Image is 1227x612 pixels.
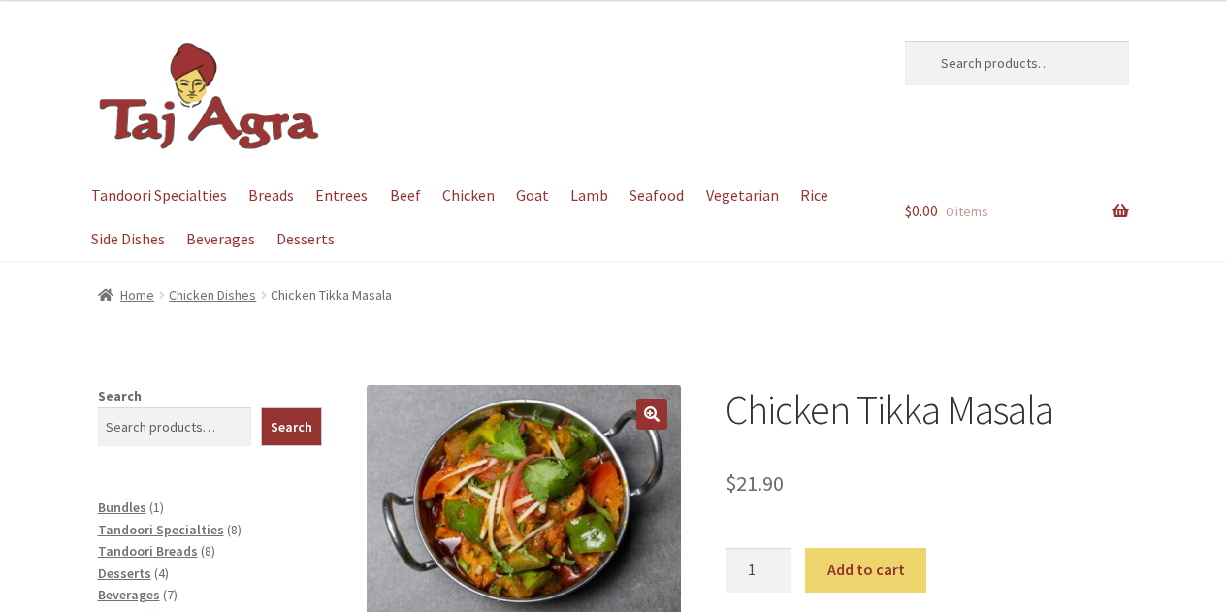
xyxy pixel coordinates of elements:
a: Lamb [562,174,618,217]
a: Breads [240,174,304,217]
input: Product quantity [726,548,791,593]
a: View full-screen image gallery [636,399,667,430]
span: $ [905,201,912,220]
a: Entrees [307,174,377,217]
a: Desserts [98,564,151,582]
span: 1 [153,499,160,516]
a: Chicken Dishes [169,286,256,304]
img: Dickson | Taj Agra Indian Restaurant [98,41,321,152]
span: $ [726,469,736,497]
a: Home [98,286,155,304]
button: Search [261,407,322,446]
h1: Chicken Tikka Masala [726,385,1129,435]
a: Rice [791,174,837,217]
a: Tandoori Specialties [98,521,224,538]
a: Bundles [98,499,146,516]
a: Side Dishes [82,217,175,261]
a: Seafood [621,174,694,217]
a: Goat [506,174,558,217]
span: 4 [158,564,165,582]
a: Tandoori Breads [98,542,198,560]
span: 0 items [946,203,988,220]
span: / [154,284,169,306]
input: Search products… [905,41,1129,85]
span: / [256,284,271,306]
input: Search products… [98,407,252,446]
nav: Primary Navigation [98,174,860,261]
a: Tandoori Specialties [82,174,237,217]
span: 8 [231,521,238,538]
a: $0.00 0 items [905,174,1129,249]
span: 7 [167,586,174,603]
a: Beverages [98,586,160,603]
nav: breadcrumbs [98,284,1130,306]
span: 8 [205,542,211,560]
button: Add to cart [805,548,926,593]
a: Chicken [433,174,503,217]
span: 0.00 [905,201,938,220]
label: Search [98,387,142,404]
a: Beverages [178,217,265,261]
bdi: 21.90 [726,469,784,497]
a: Vegetarian [696,174,788,217]
a: Desserts [268,217,344,261]
a: Beef [380,174,430,217]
